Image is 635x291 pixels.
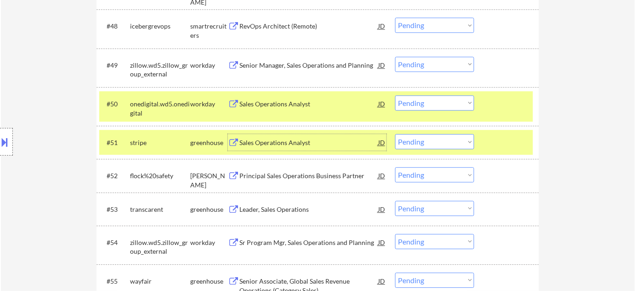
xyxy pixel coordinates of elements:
div: workday [190,99,228,109]
div: zillow.wd5.zillow_group_external [130,238,190,256]
div: smartrecruiters [190,22,228,40]
div: workday [190,238,228,247]
div: icebergrevops [130,22,190,31]
div: JD [377,95,386,112]
div: JD [377,273,386,289]
div: Principal Sales Operations Business Partner [239,171,378,180]
div: Sr Program Mgr, Sales Operations and Planning [239,238,378,247]
div: Sales Operations Analyst [239,138,378,147]
div: wayfair [130,277,190,286]
div: RevOps Architect (Remote) [239,22,378,31]
div: workday [190,61,228,70]
div: [PERSON_NAME] [190,171,228,189]
div: Sales Operations Analyst [239,99,378,109]
div: greenhouse [190,277,228,286]
div: JD [377,167,386,184]
div: #54 [107,238,123,247]
div: JD [377,201,386,217]
div: greenhouse [190,138,228,147]
div: Leader, Sales Operations [239,205,378,214]
div: #55 [107,277,123,286]
div: JD [377,17,386,34]
div: JD [377,134,386,151]
div: #48 [107,22,123,31]
div: Senior Manager, Sales Operations and Planning [239,61,378,70]
div: greenhouse [190,205,228,214]
div: JD [377,234,386,250]
div: JD [377,57,386,73]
